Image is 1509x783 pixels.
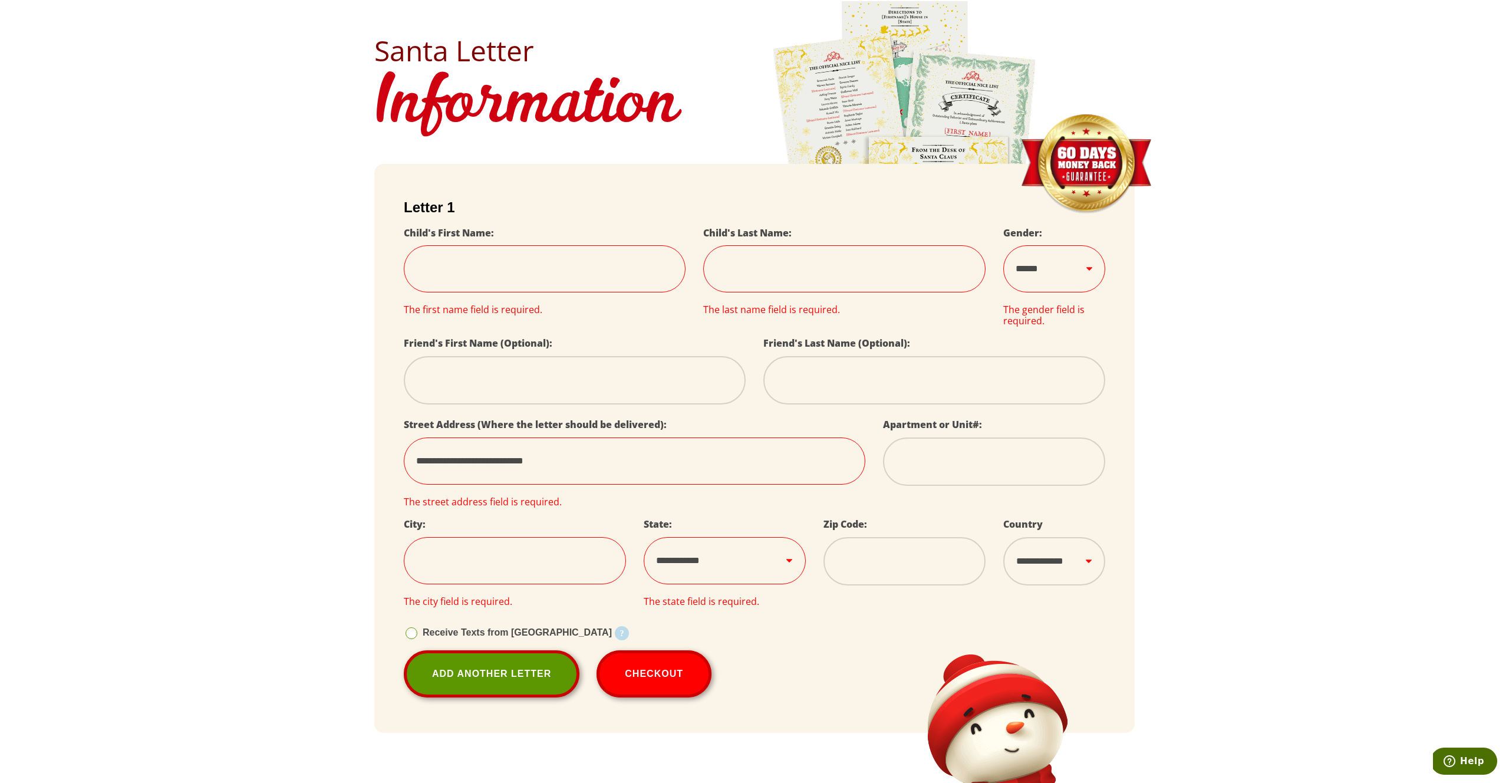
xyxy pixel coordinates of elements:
[423,627,612,637] span: Receive Texts from [GEOGRAPHIC_DATA]
[404,199,1105,216] h2: Letter 1
[597,650,711,698] button: Checkout
[1003,226,1042,239] label: Gender:
[404,337,552,350] label: Friend's First Name (Optional):
[1003,304,1105,326] div: The gender field is required.
[1020,114,1152,215] img: Money Back Guarantee
[883,418,982,431] label: Apartment or Unit#:
[374,37,1135,65] h2: Santa Letter
[703,304,985,315] div: The last name field is required.
[404,518,426,531] label: City:
[1003,518,1043,531] label: Country
[763,337,910,350] label: Friend's Last Name (Optional):
[404,226,494,239] label: Child's First Name:
[404,496,865,507] div: The street address field is required.
[644,518,672,531] label: State:
[404,418,667,431] label: Street Address (Where the letter should be delivered):
[404,650,579,698] a: Add Another Letter
[823,518,867,531] label: Zip Code:
[404,304,686,315] div: The first name field is required.
[644,596,806,607] div: The state field is required.
[1433,748,1497,777] iframe: Opens a widget where you can find more information
[703,226,792,239] label: Child's Last Name:
[374,65,1135,146] h1: Information
[404,596,626,607] div: The city field is required.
